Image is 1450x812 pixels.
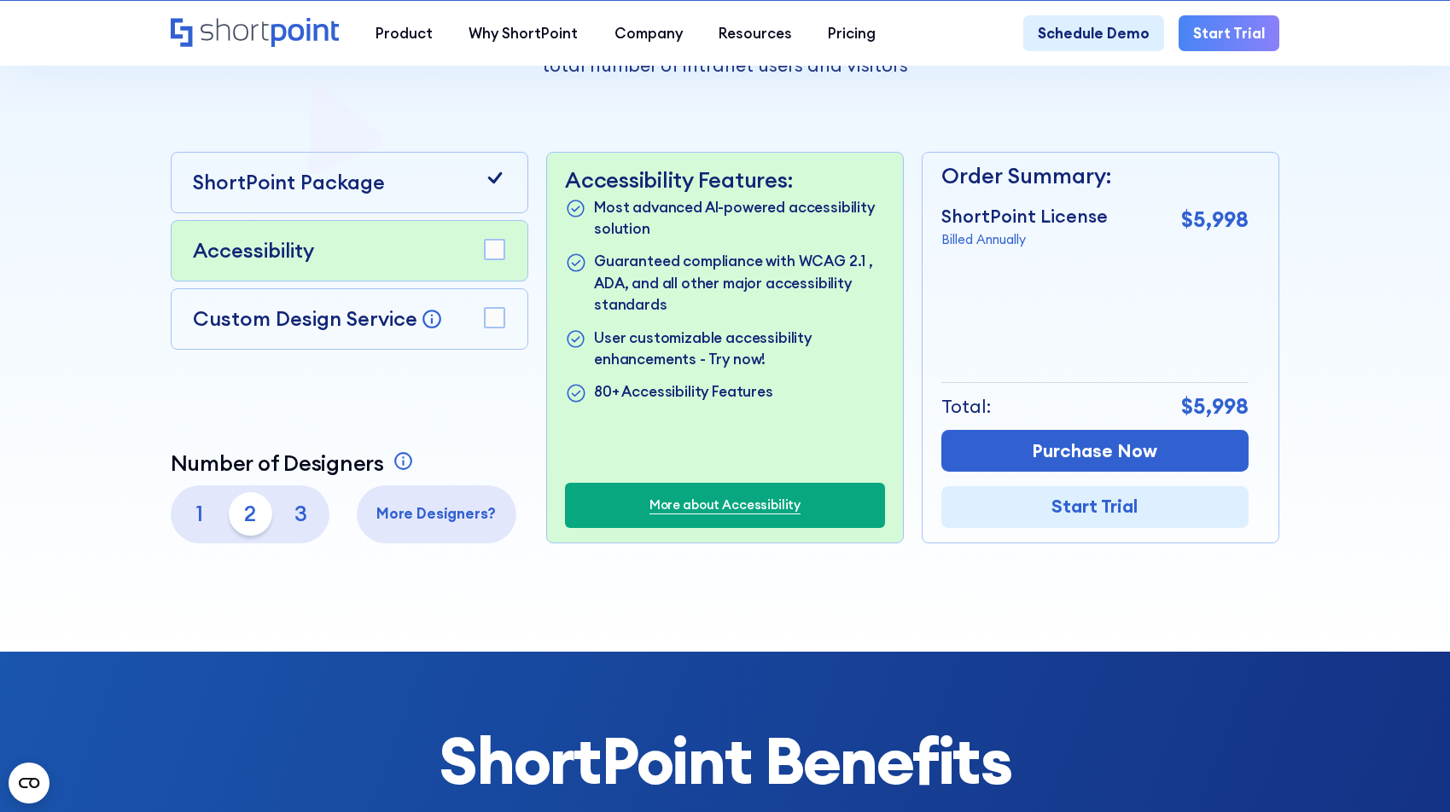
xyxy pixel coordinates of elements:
a: Resources [701,15,810,51]
a: Product [357,15,450,51]
a: Company [596,15,700,51]
h2: ShortPoint Benefits [171,724,1280,796]
p: User customizable accessibility enhancements - Try now! [594,328,885,371]
p: Number of Designers [171,450,384,477]
a: Schedule Demo [1023,15,1164,51]
p: ShortPoint License [941,203,1108,230]
iframe: Chat Widget [1143,614,1450,812]
p: 80+ Accessibility Features [594,381,773,405]
div: Chatwidget [1143,614,1450,812]
a: Start Trial [941,486,1249,528]
p: $5,998 [1181,390,1249,422]
div: Why ShortPoint [469,23,578,44]
p: Custom Design Service [193,305,417,331]
a: Pricing [810,15,894,51]
a: More about Accessibility [649,496,801,514]
p: 1 [178,492,221,536]
p: Most advanced AI-powered accessibility solution [594,197,885,241]
p: ShortPoint Package [193,167,385,198]
p: $5,998 [1181,203,1249,235]
p: More Designers? [364,503,509,525]
a: Number of Designers [171,450,418,477]
p: 3 [279,492,323,536]
a: Why ShortPoint [451,15,596,51]
button: Open CMP widget [9,763,49,803]
div: Pricing [828,23,876,44]
a: Purchase Now [941,430,1249,472]
p: Total: [941,393,991,420]
a: Home [171,18,340,49]
p: Accessibility [193,235,314,266]
p: Billed Annually [941,230,1108,249]
p: Guaranteed compliance with WCAG 2.1 , ADA, and all other major accessibility standards [594,251,885,316]
div: Resources [719,23,792,44]
a: Start Trial [1179,15,1279,51]
p: 2 [229,492,272,536]
div: Product [376,23,433,44]
p: Order Summary: [941,159,1249,192]
div: Company [614,23,683,44]
p: Accessibility Features: [565,167,885,194]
